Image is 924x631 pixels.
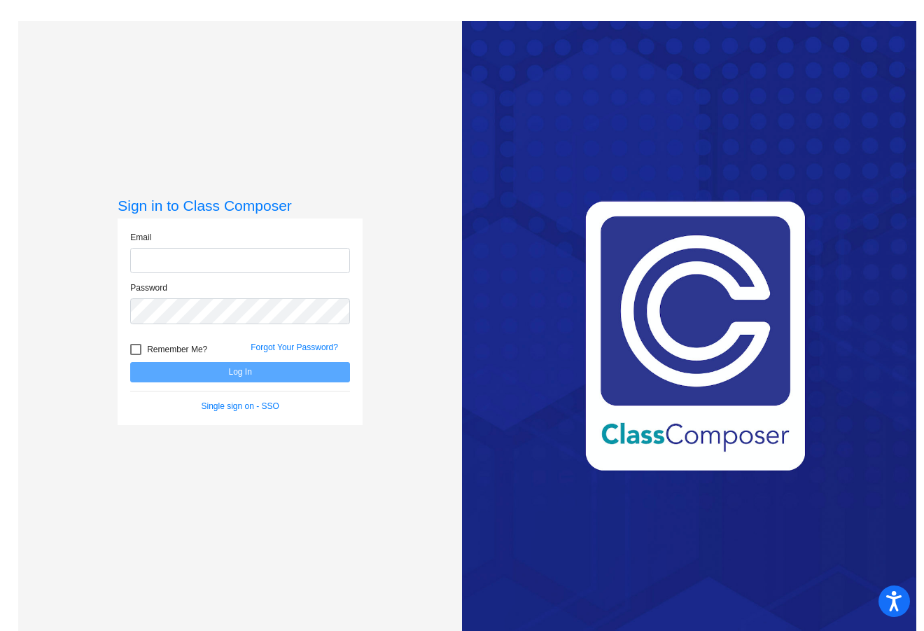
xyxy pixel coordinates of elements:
h3: Sign in to Class Composer [118,197,363,214]
a: Single sign on - SSO [202,401,279,411]
a: Forgot Your Password? [251,342,338,352]
button: Log In [130,362,350,382]
label: Password [130,282,167,294]
label: Email [130,231,151,244]
span: Remember Me? [147,341,207,358]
